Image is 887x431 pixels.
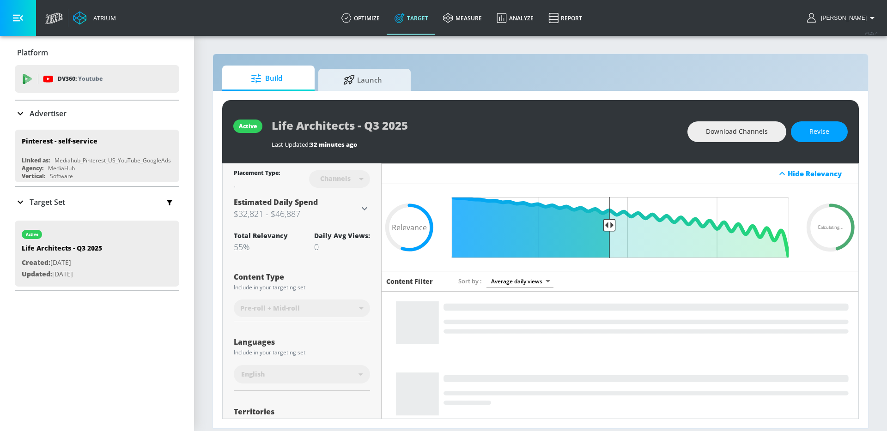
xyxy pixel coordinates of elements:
[541,1,589,35] a: Report
[55,156,171,164] div: Mediahub_Pinterest_US_YouTube_GoogleAds
[234,231,288,240] div: Total Relevancy
[234,338,370,346] div: Languages
[234,197,318,207] span: Estimated Daily Spend
[446,197,794,258] input: Final Threshold
[48,164,75,172] div: MediaHub
[817,15,867,21] span: login as: casey.cohen@zefr.com
[15,187,179,217] div: Target Set
[386,277,433,286] h6: Content Filter
[22,156,50,164] div: Linked as:
[310,140,357,149] span: 32 minutes ago
[234,197,370,220] div: Estimated Daily Spend$32,821 - $46,887
[392,224,427,231] span: Relevance
[791,121,848,142] button: Revise
[22,258,50,267] span: Created:
[15,221,179,287] div: activeLife Architects - Q3 2025Created:[DATE]Updated:[DATE]
[234,285,370,290] div: Include in your targeting set
[22,269,102,280] p: [DATE]
[436,1,489,35] a: measure
[818,225,844,230] span: Calculating...
[15,130,179,182] div: Pinterest - self-serviceLinked as:Mediahub_Pinterest_US_YouTube_GoogleAdsAgency:MediaHubVertical:...
[15,101,179,126] div: Advertiser
[240,304,300,313] span: Pre-roll + Mid-roll
[234,207,359,220] h3: $32,821 - $46,887
[22,172,45,180] div: Vertical:
[241,370,265,379] span: English
[22,257,102,269] p: [DATE]
[234,241,288,252] div: 55%
[382,163,858,184] div: Hide Relevancy
[30,108,67,119] p: Advertiser
[15,40,179,66] div: Platform
[30,197,65,207] p: Target Set
[314,241,370,252] div: 0
[15,65,179,93] div: DV360: Youtube
[387,1,436,35] a: Target
[73,11,116,25] a: Atrium
[58,74,103,84] p: DV360:
[78,74,103,84] p: Youtube
[90,14,116,22] div: Atrium
[328,69,398,91] span: Launch
[316,174,355,182] div: Channels
[22,269,52,278] span: Updated:
[22,244,102,257] div: Life Architects - Q3 2025
[22,137,97,145] div: Pinterest - self-service
[239,122,257,130] div: active
[50,172,73,180] div: Software
[706,126,768,138] span: Download Channels
[865,30,878,36] span: v 4.25.4
[272,140,678,149] div: Last Updated:
[489,1,541,35] a: Analyze
[231,67,302,90] span: Build
[234,350,370,355] div: Include in your targeting set
[234,169,280,179] div: Placement Type:
[17,48,48,58] p: Platform
[458,277,482,285] span: Sort by
[334,1,387,35] a: optimize
[486,275,553,287] div: Average daily views
[26,232,38,237] div: active
[234,273,370,281] div: Content Type
[234,408,370,415] div: Territories
[314,231,370,240] div: Daily Avg Views:
[788,169,853,178] div: Hide Relevancy
[22,164,43,172] div: Agency:
[687,121,786,142] button: Download Channels
[807,12,878,24] button: [PERSON_NAME]
[234,365,370,383] div: English
[809,126,829,138] span: Revise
